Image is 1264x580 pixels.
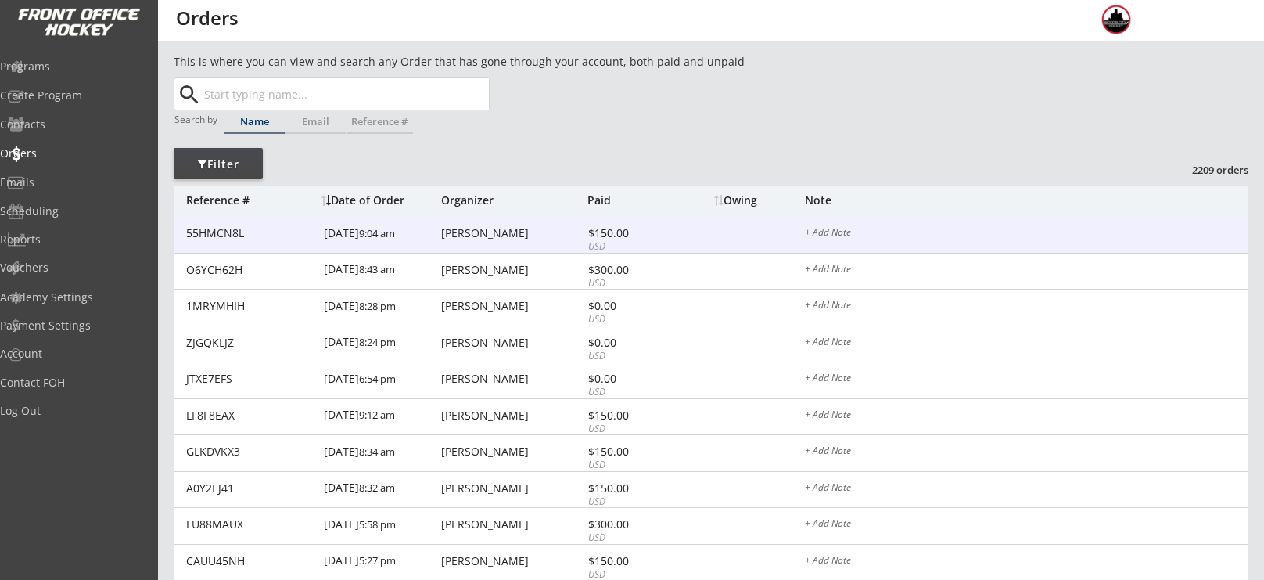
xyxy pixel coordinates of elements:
[441,301,584,312] div: [PERSON_NAME]
[441,446,584,457] div: [PERSON_NAME]
[805,519,1248,531] div: + Add Note
[441,373,584,384] div: [PERSON_NAME]
[588,313,672,326] div: USD
[324,326,437,362] div: [DATE]
[359,408,395,422] font: 9:12 am
[587,195,672,206] div: Paid
[324,399,437,434] div: [DATE]
[359,517,396,531] font: 5:58 pm
[588,240,672,254] div: USD
[588,519,672,530] div: $300.00
[588,301,672,312] div: $0.00
[201,78,489,110] input: Start typing name...
[588,277,672,290] div: USD
[588,337,672,348] div: $0.00
[359,299,396,313] font: 8:28 pm
[441,265,584,276] div: [PERSON_NAME]
[441,410,584,421] div: [PERSON_NAME]
[174,114,219,124] div: Search by
[588,423,672,436] div: USD
[224,117,285,127] div: Name
[321,195,437,206] div: Date of Order
[359,335,396,349] font: 8:24 pm
[324,472,437,507] div: [DATE]
[805,373,1248,386] div: + Add Note
[186,228,314,239] div: 55HMCN8L
[324,545,437,580] div: [DATE]
[186,446,314,457] div: GLKDVKX3
[588,410,672,421] div: $150.00
[588,483,672,494] div: $150.00
[441,519,584,530] div: [PERSON_NAME]
[805,265,1248,277] div: + Add Note
[588,531,672,545] div: USD
[347,117,413,127] div: Reference #
[805,228,1248,240] div: + Add Note
[324,362,437,398] div: [DATE]
[441,228,584,239] div: [PERSON_NAME]
[588,373,672,384] div: $0.00
[186,556,314,567] div: CAUU45NH
[359,553,396,567] font: 5:27 pm
[588,459,672,472] div: USD
[174,157,263,172] div: Filter
[324,290,437,325] div: [DATE]
[186,265,314,276] div: O6YCH62H
[186,519,314,530] div: LU88MAUX
[588,265,672,276] div: $300.00
[174,54,834,70] div: This is where you can view and search any Order that has gone through your account, both paid and...
[588,495,672,509] div: USD
[441,195,584,206] div: Organizer
[359,372,396,386] font: 6:54 pm
[805,195,1248,206] div: Note
[359,262,395,276] font: 8:43 am
[588,446,672,457] div: $150.00
[588,386,672,399] div: USD
[805,410,1248,423] div: + Add Note
[805,483,1248,495] div: + Add Note
[714,195,804,206] div: Owing
[186,301,314,312] div: 1MRYMHIH
[186,483,314,494] div: A0Y2EJ41
[176,82,202,107] button: search
[324,508,437,543] div: [DATE]
[1167,163,1248,177] div: 2209 orders
[805,556,1248,568] div: + Add Note
[441,337,584,348] div: [PERSON_NAME]
[186,195,314,206] div: Reference #
[285,117,346,127] div: Email
[441,483,584,494] div: [PERSON_NAME]
[441,556,584,567] div: [PERSON_NAME]
[805,301,1248,313] div: + Add Note
[588,556,672,567] div: $150.00
[805,446,1248,459] div: + Add Note
[186,410,314,421] div: LF8F8EAX
[359,481,395,495] font: 8:32 am
[186,337,314,348] div: ZJGQKLJZ
[324,254,437,289] div: [DATE]
[805,337,1248,350] div: + Add Note
[324,435,437,470] div: [DATE]
[186,373,314,384] div: JTXE7EFS
[359,445,395,459] font: 8:34 am
[359,226,395,240] font: 9:04 am
[588,350,672,363] div: USD
[324,217,437,252] div: [DATE]
[588,228,672,239] div: $150.00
